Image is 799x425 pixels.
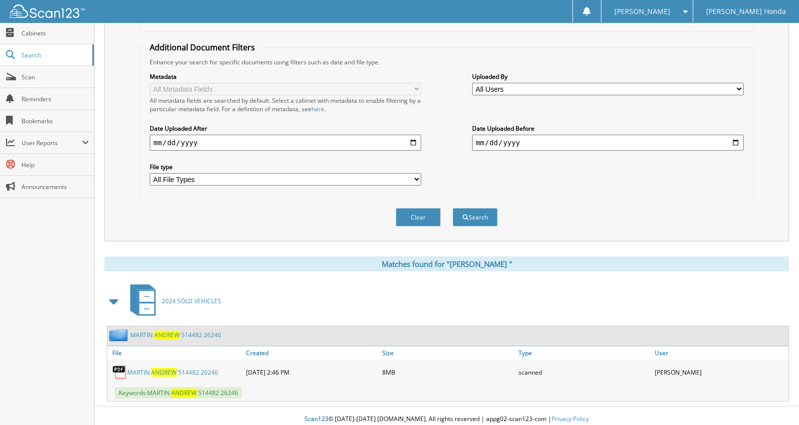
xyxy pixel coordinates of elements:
a: 2024 SOLD VEHICLES [124,281,221,321]
div: Matches found for "[PERSON_NAME] " [104,256,789,271]
a: File [107,346,244,360]
label: Metadata [150,72,422,81]
span: Search [21,51,87,59]
span: [PERSON_NAME] [614,8,670,14]
a: MARTIN ANDREW 514482 26246 [130,331,221,339]
div: [DATE] 2:46 PM [244,362,380,382]
span: 2 0 2 4 S O L D V E H I C L E S [162,297,221,305]
a: User [652,346,789,360]
input: end [472,135,744,151]
a: MARTIN ANDREW 514482 26246 [127,368,218,377]
input: start [150,135,422,151]
span: Scan123 [304,415,328,423]
a: Privacy Policy [551,415,589,423]
span: [PERSON_NAME] Honda [706,8,786,14]
button: Clear [396,208,441,226]
span: Scan [21,73,89,81]
button: Search [453,208,498,226]
img: scan123-logo-white.svg [10,4,85,18]
img: PDF.png [112,365,127,380]
label: Date Uploaded Before [472,124,744,133]
span: User Reports [21,139,82,147]
img: folder2.png [109,329,130,341]
span: A N D R E W [154,331,180,339]
label: File type [150,163,422,171]
span: A N D R E W [151,368,177,377]
span: Help [21,161,89,169]
div: Enhance your search for specific documents using filters such as date and file type. [145,58,749,66]
span: Reminders [21,95,89,103]
span: Keywords: M A R T I N 5 1 4 4 8 2 2 6 2 4 6 [115,387,242,399]
span: A N D R E W [171,389,197,397]
legend: Additional Document Filters [145,42,260,53]
div: [PERSON_NAME] [652,362,789,382]
label: Uploaded By [472,72,744,81]
div: 8MB [380,362,516,382]
span: Announcements [21,183,89,191]
a: Type [516,346,652,360]
label: Date Uploaded After [150,124,422,133]
iframe: Chat Widget [749,377,799,425]
a: Created [244,346,380,360]
span: Cabinets [21,29,89,37]
span: Bookmarks [21,117,89,125]
div: All metadata fields are searched by default. Select a cabinet with metadata to enable filtering b... [150,96,422,113]
a: here [311,105,324,113]
div: scanned [516,362,652,382]
a: Size [380,346,516,360]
